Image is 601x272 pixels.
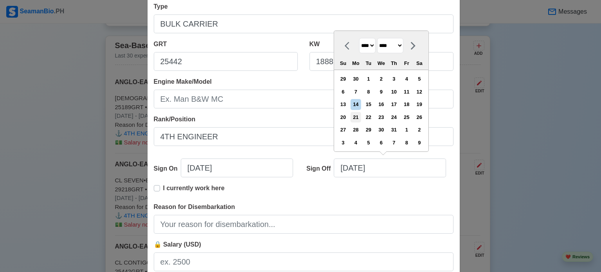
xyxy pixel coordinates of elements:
input: ex. 2500 [154,252,453,271]
div: Choose Sunday, July 13th, 2025 [338,99,348,110]
div: Mo [351,58,361,68]
div: Su [338,58,348,68]
div: Choose Thursday, July 3rd, 2025 [389,74,399,84]
span: 🔒 Salary (USD) [154,241,201,248]
div: Choose Monday, June 30th, 2025 [351,74,361,84]
div: Choose Monday, July 21st, 2025 [351,112,361,122]
div: Choose Wednesday, July 2nd, 2025 [376,74,387,84]
div: Choose Friday, July 18th, 2025 [401,99,412,110]
div: Fr [401,58,412,68]
div: Choose Saturday, August 2nd, 2025 [414,124,425,135]
div: Choose Friday, August 1st, 2025 [401,124,412,135]
div: Sa [414,58,425,68]
div: Sign Off [306,164,334,173]
div: Choose Wednesday, August 6th, 2025 [376,137,387,148]
div: Choose Thursday, July 10th, 2025 [389,86,399,97]
div: Choose Saturday, July 19th, 2025 [414,99,425,110]
div: Choose Friday, August 8th, 2025 [401,137,412,148]
div: Choose Sunday, August 3rd, 2025 [338,137,348,148]
div: Tu [363,58,374,68]
div: Choose Tuesday, July 8th, 2025 [363,86,374,97]
input: Ex: Third Officer or 3/OFF [154,127,453,146]
div: Choose Tuesday, July 29th, 2025 [363,124,374,135]
div: Choose Saturday, July 5th, 2025 [414,74,425,84]
div: Choose Friday, July 11th, 2025 [401,86,412,97]
span: KW [309,41,320,47]
input: Ex. Man B&W MC [154,90,453,108]
div: Choose Sunday, July 27th, 2025 [338,124,348,135]
div: Choose Friday, July 4th, 2025 [401,74,412,84]
div: Choose Tuesday, August 5th, 2025 [363,137,374,148]
span: Rank/Position [154,116,196,122]
input: Bulk, Container, etc. [154,14,453,33]
div: Sign On [154,164,181,173]
div: Choose Sunday, June 29th, 2025 [338,74,348,84]
span: Type [154,3,168,10]
p: I currently work here [163,184,225,193]
div: We [376,58,387,68]
input: 33922 [154,52,298,71]
div: Choose Friday, July 25th, 2025 [401,112,412,122]
div: Choose Monday, August 4th, 2025 [351,137,361,148]
div: Choose Thursday, July 24th, 2025 [389,112,399,122]
div: Choose Tuesday, July 22nd, 2025 [363,112,374,122]
div: Choose Tuesday, July 1st, 2025 [363,74,374,84]
div: month 2025-07 [336,73,426,149]
div: Choose Tuesday, July 15th, 2025 [363,99,374,110]
div: Choose Wednesday, July 23rd, 2025 [376,112,387,122]
input: 8000 [309,52,453,71]
div: Choose Sunday, July 6th, 2025 [338,86,348,97]
div: Choose Wednesday, July 16th, 2025 [376,99,387,110]
div: Choose Sunday, July 20th, 2025 [338,112,348,122]
div: Choose Monday, July 14th, 2025 [351,99,361,110]
span: Reason for Disembarkation [154,204,235,210]
div: Choose Saturday, July 26th, 2025 [414,112,425,122]
div: Choose Thursday, August 7th, 2025 [389,137,399,148]
div: Choose Monday, July 28th, 2025 [351,124,361,135]
input: Your reason for disembarkation... [154,215,453,234]
div: Choose Saturday, July 12th, 2025 [414,86,425,97]
span: GRT [154,41,167,47]
div: Choose Saturday, August 9th, 2025 [414,137,425,148]
div: Choose Thursday, July 31st, 2025 [389,124,399,135]
div: Choose Monday, July 7th, 2025 [351,86,361,97]
div: Th [389,58,399,68]
span: Engine Make/Model [154,78,212,85]
div: Choose Wednesday, July 9th, 2025 [376,86,387,97]
div: Choose Wednesday, July 30th, 2025 [376,124,387,135]
div: Choose Thursday, July 17th, 2025 [389,99,399,110]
